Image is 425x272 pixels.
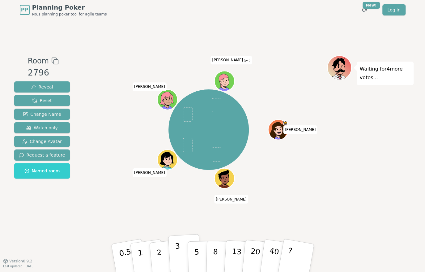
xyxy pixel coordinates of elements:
[214,195,248,204] span: Click to change your name
[210,56,252,64] span: Click to change your name
[32,97,52,104] span: Reset
[382,4,405,15] a: Log in
[19,152,65,158] span: Request a feature
[359,4,370,15] button: New!
[21,6,28,14] span: PP
[20,3,107,17] a: PPPlanning PokerNo.1 planning poker tool for agile teams
[14,95,70,106] button: Reset
[32,3,107,12] span: Planning Poker
[14,136,70,147] button: Change Avatar
[14,149,70,161] button: Request a feature
[14,109,70,120] button: Change Name
[32,12,107,17] span: No.1 planning poker tool for agile teams
[215,72,234,91] button: Click to change your avatar
[24,168,60,174] span: Named room
[9,259,32,264] span: Version 0.9.2
[133,168,167,177] span: Click to change your name
[14,81,70,93] button: Reveal
[283,125,317,134] span: Click to change your name
[22,138,62,145] span: Change Avatar
[26,125,58,131] span: Watch only
[283,120,287,125] span: Tressa is the host
[3,265,35,268] span: Last updated: [DATE]
[14,122,70,133] button: Watch only
[363,2,380,9] div: New!
[3,259,32,264] button: Version0.9.2
[360,65,410,82] p: Waiting for 4 more votes...
[28,55,49,67] span: Room
[28,67,59,79] div: 2796
[133,82,167,91] span: Click to change your name
[23,111,61,117] span: Change Name
[14,163,70,179] button: Named room
[31,84,53,90] span: Reveal
[243,59,250,62] span: (you)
